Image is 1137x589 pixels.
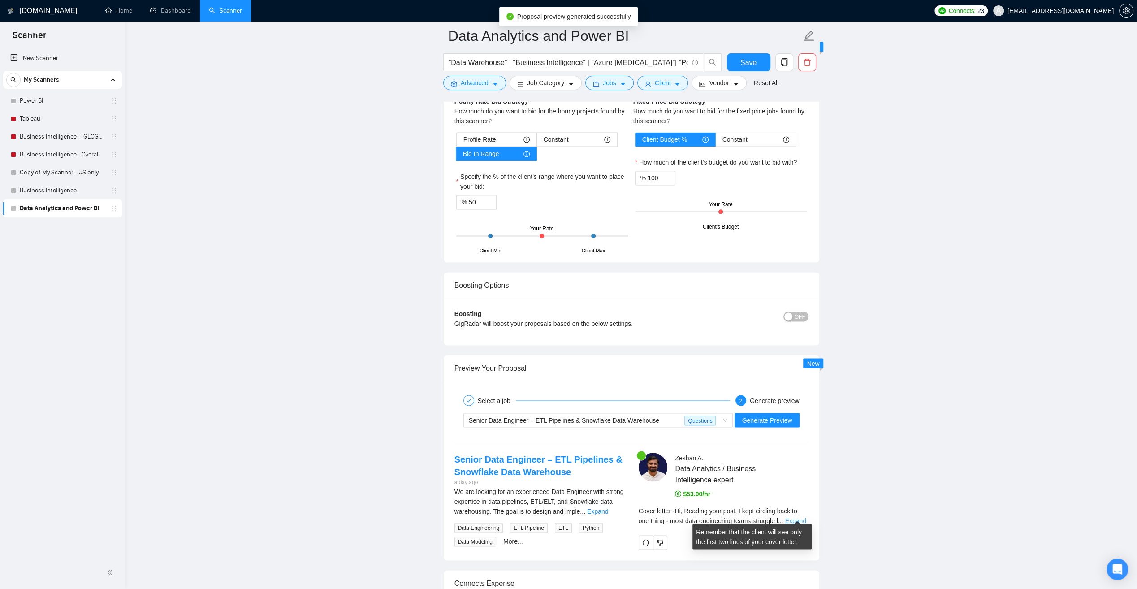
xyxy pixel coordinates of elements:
div: Preview Your Proposal [454,355,808,381]
a: New Scanner [10,49,115,67]
span: holder [110,151,117,158]
span: ETL Pipeline [510,523,548,533]
span: delete [799,58,816,66]
div: Generate preview [750,395,800,406]
span: holder [110,187,117,194]
span: Proposal preview generated successfully [517,13,631,20]
input: Search Freelance Jobs... [449,57,688,68]
span: search [7,77,20,83]
a: Data Analytics and Power BI [20,199,105,217]
span: New [807,359,819,367]
span: info-circle [604,136,610,143]
span: Scanner [5,29,53,48]
span: caret-down [733,81,739,87]
img: logo [8,4,14,18]
div: Client Min [480,247,501,255]
span: Zeshan A . [675,454,703,461]
span: caret-down [674,81,680,87]
span: Questions [684,416,716,425]
span: info-circle [523,136,530,143]
div: Client Max [582,247,605,255]
div: Remember that the client will see only the first two lines of your cover letter. [639,506,808,525]
button: redo [639,535,653,550]
a: searchScanner [209,7,242,14]
a: Power BI [20,92,105,110]
span: Connects: [948,6,975,16]
span: OFF [795,312,805,321]
button: userClientcaret-down [637,76,688,90]
span: info-circle [523,151,530,157]
span: ETL [555,523,572,533]
span: caret-down [492,81,498,87]
span: holder [110,205,117,212]
label: Specify the % of the client's range where you want to place your bid: [456,172,628,191]
a: Business Intelligence - Overall [20,146,105,164]
span: bars [517,81,523,87]
span: check-circle [506,13,514,20]
a: dashboardDashboard [150,7,191,14]
span: Constant [544,133,569,146]
span: dislike [657,539,663,546]
input: Specify the % of the client's range where you want to place your bid: [469,195,496,209]
div: Your Rate [530,225,554,233]
a: Expand [587,507,608,515]
span: caret-down [568,81,574,87]
span: Senior Data Engineer – ETL Pipelines & Snowflake Data Warehouse [469,416,659,424]
button: copy [775,53,793,71]
span: $53.00/hr [675,490,710,497]
span: Data Analytics / Business Intelligence expert [675,463,782,485]
a: Tableau [20,110,105,128]
a: Reset All [754,78,778,88]
span: redo [639,539,653,546]
span: ... [778,517,783,524]
button: search [704,53,722,71]
span: Generate Preview [742,415,792,425]
span: user [995,8,1002,14]
div: How much do you want to bid for the hourly projects found by this scanner? [454,106,630,126]
span: Data Engineering [454,523,503,533]
button: setting [1119,4,1133,18]
div: Select a job [478,395,516,406]
div: How much do you want to bid for the fixed price jobs found by this scanner? [633,106,808,126]
span: We are looking for an experienced Data Engineer with strong expertise in data pipelines, ETL/ELT,... [454,488,624,515]
button: folderJobscaret-down [585,76,634,90]
input: How much of the client's budget do you want to bid with? [648,171,675,185]
span: Python [579,523,603,533]
b: Fixed Price Bid Strategy [633,98,705,105]
a: Senior Data Engineer – ETL Pipelines & Snowflake Data Warehouse [454,454,623,476]
span: Client [655,78,671,88]
li: My Scanners [3,71,122,217]
span: holder [110,97,117,104]
button: delete [798,53,816,71]
button: dislike [653,535,667,550]
button: idcardVendorcaret-down [692,76,746,90]
span: caret-down [620,81,626,87]
span: double-left [107,568,116,577]
span: holder [110,115,117,122]
span: holder [110,169,117,176]
li: New Scanner [3,49,122,67]
button: search [6,73,21,87]
label: How much of the client's budget do you want to bid with? [635,157,797,167]
span: setting [451,81,457,87]
b: Boosting [454,310,482,317]
span: Data Modeling [454,537,496,546]
span: New [807,43,819,50]
div: a day ago [454,478,624,486]
a: Business Intelligence [20,182,105,199]
span: Client Budget % [642,133,687,146]
button: barsJob Categorycaret-down [510,76,582,90]
span: info-circle [783,136,789,143]
span: copy [776,58,793,66]
div: Client's Budget [703,223,739,231]
span: user [645,81,651,87]
span: Advanced [461,78,489,88]
div: Your Rate [709,200,733,209]
input: Scanner name... [448,25,801,47]
a: setting [1119,7,1133,14]
a: homeHome [105,7,132,14]
button: settingAdvancedcaret-down [443,76,506,90]
span: idcard [699,81,705,87]
span: Job Category [527,78,564,88]
span: Vendor [709,78,729,88]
